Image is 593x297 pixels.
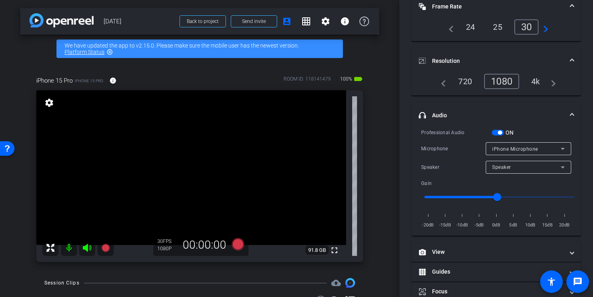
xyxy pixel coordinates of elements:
[452,75,478,88] div: 720
[44,98,55,108] mat-icon: settings
[419,287,564,296] mat-panel-title: Focus
[411,262,581,282] mat-expansion-panel-header: Guides
[514,19,539,35] div: 30
[487,20,508,34] div: 25
[157,245,177,252] div: 1080P
[419,111,564,120] mat-panel-title: Audio
[331,278,341,288] mat-icon: cloud_upload
[157,238,177,245] div: 30
[421,129,492,137] div: Professional Audio
[187,19,219,24] span: Back to project
[492,164,511,170] span: Speaker
[472,221,486,229] span: -5dB
[524,221,537,229] span: 10dB
[506,221,520,229] span: 5dB
[411,128,581,236] div: Audio
[411,74,581,96] div: Resolution
[331,278,341,288] span: Destinations for your clips
[411,243,581,262] mat-expansion-panel-header: View
[489,221,503,229] span: 0dB
[109,77,117,84] mat-icon: info
[353,74,363,84] mat-icon: battery_std
[411,102,581,128] mat-expansion-panel-header: Audio
[546,77,556,86] mat-icon: navigate_next
[65,49,104,55] a: Platform Status
[231,15,277,27] button: Send invite
[411,19,581,41] div: Frame Rate
[504,129,514,137] label: ON
[352,171,362,181] mat-icon: 0 dB
[492,146,538,152] span: iPhone Microphone
[106,49,113,55] mat-icon: highlight_off
[345,278,355,288] img: Session clips
[421,179,492,187] div: Gain
[421,221,435,229] span: -20dB
[284,75,331,87] div: ROOM ID: 118141479
[444,22,454,32] mat-icon: navigate_before
[180,15,226,27] button: Back to project
[36,76,73,85] span: iPhone 15 Pro
[177,238,232,252] div: 00:00:00
[340,17,350,26] mat-icon: info
[29,13,94,27] img: app-logo
[419,57,564,65] mat-panel-title: Resolution
[419,268,564,276] mat-panel-title: Guides
[321,17,330,26] mat-icon: settings
[301,17,311,26] mat-icon: grid_on
[419,2,564,11] mat-panel-title: Frame Rate
[330,245,339,255] mat-icon: fullscreen
[411,48,581,74] mat-expansion-panel-header: Resolution
[573,277,583,287] mat-icon: message
[339,73,353,85] span: 100%
[541,221,554,229] span: 15dB
[436,77,446,86] mat-icon: navigate_before
[163,239,171,244] span: FPS
[104,13,175,29] span: [DATE]
[539,22,548,32] mat-icon: navigate_next
[421,145,486,153] div: Microphone
[547,277,556,287] mat-icon: accessibility
[56,39,343,58] div: We have updated the app to v2.15.0. Please make sure the mobile user has the newest version.
[525,75,546,88] div: 4k
[75,78,103,84] span: iPhone 15 Pro
[460,20,481,34] div: 24
[438,221,452,229] span: -15dB
[242,18,266,25] span: Send invite
[484,74,519,89] div: 1080
[421,163,486,171] div: Speaker
[305,245,329,255] span: 91.8 GB
[455,221,469,229] span: -10dB
[44,279,79,287] div: Session Clips
[558,221,571,229] span: 20dB
[419,248,564,256] mat-panel-title: View
[282,17,292,26] mat-icon: account_box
